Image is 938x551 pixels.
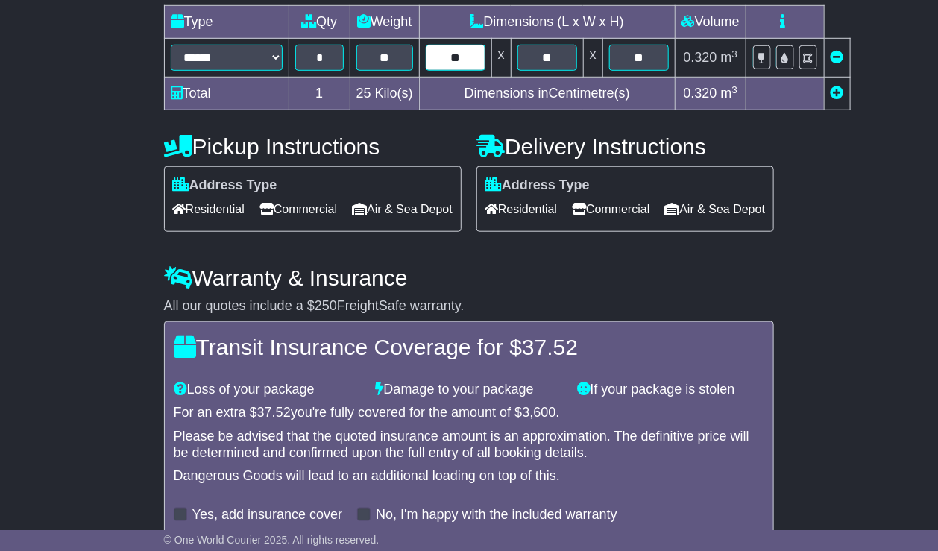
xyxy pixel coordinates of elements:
[164,78,289,110] td: Total
[350,6,419,39] td: Weight
[164,534,380,546] span: © One World Courier 2025. All rights reserved.
[485,198,557,221] span: Residential
[257,405,291,420] span: 37.52
[572,198,649,221] span: Commercial
[491,39,511,78] td: x
[732,48,738,60] sup: 3
[732,84,738,95] sup: 3
[419,6,675,39] td: Dimensions (L x W x H)
[831,86,844,101] a: Add new item
[376,507,617,523] label: No, I'm happy with the included warranty
[356,86,371,101] span: 25
[166,382,368,398] div: Loss of your package
[522,335,578,359] span: 37.52
[721,86,738,101] span: m
[683,86,717,101] span: 0.320
[485,177,590,194] label: Address Type
[352,198,453,221] span: Air & Sea Depot
[289,78,350,110] td: 1
[172,177,277,194] label: Address Type
[831,50,844,65] a: Remove this item
[164,265,775,290] h4: Warranty & Insurance
[164,134,462,159] h4: Pickup Instructions
[665,198,766,221] span: Air & Sea Depot
[368,382,570,398] div: Damage to your package
[419,78,675,110] td: Dimensions in Centimetre(s)
[350,78,419,110] td: Kilo(s)
[174,405,765,421] div: For an extra $ you're fully covered for the amount of $ .
[164,298,775,315] div: All our quotes include a $ FreightSafe warranty.
[174,335,765,359] h4: Transit Insurance Coverage for $
[259,198,337,221] span: Commercial
[174,468,765,485] div: Dangerous Goods will lead to an additional loading on top of this.
[164,6,289,39] td: Type
[583,39,602,78] td: x
[570,382,772,398] div: If your package is stolen
[192,507,342,523] label: Yes, add insurance cover
[174,429,765,461] div: Please be advised that the quoted insurance amount is an approximation. The definitive price will...
[721,50,738,65] span: m
[675,6,746,39] td: Volume
[522,405,555,420] span: 3,600
[289,6,350,39] td: Qty
[683,50,717,65] span: 0.320
[315,298,337,313] span: 250
[172,198,245,221] span: Residential
[476,134,774,159] h4: Delivery Instructions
